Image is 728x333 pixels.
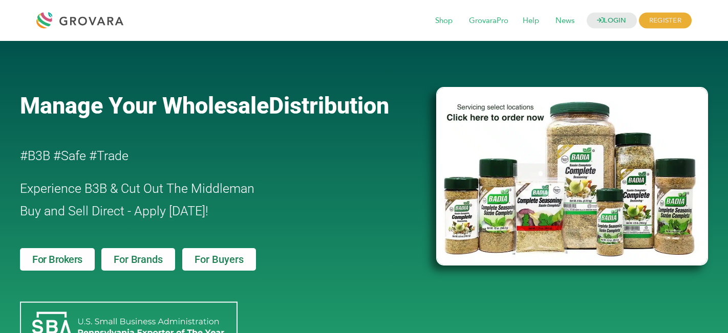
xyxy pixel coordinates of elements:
[114,254,162,264] span: For Brands
[269,92,389,119] span: Distribution
[20,181,254,196] span: Experience B3B & Cut Out The Middleman
[462,15,516,27] a: GrovaraPro
[32,254,82,264] span: For Brokers
[548,11,582,31] span: News
[101,248,175,271] a: For Brands
[20,204,208,218] span: Buy and Sell Direct - Apply [DATE]!
[20,92,269,119] span: Manage Your Wholesale
[639,13,692,29] span: REGISTER
[516,11,546,31] span: Help
[587,13,637,29] a: LOGIN
[428,15,460,27] a: Shop
[516,15,546,27] a: Help
[20,248,95,271] a: For Brokers
[548,15,582,27] a: News
[428,11,460,31] span: Shop
[20,92,419,119] a: Manage Your WholesaleDistribution
[462,11,516,31] span: GrovaraPro
[20,145,377,167] h2: #B3B #Safe #Trade
[195,254,244,264] span: For Buyers
[182,248,256,271] a: For Buyers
